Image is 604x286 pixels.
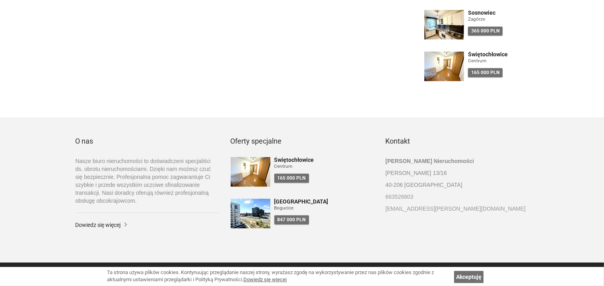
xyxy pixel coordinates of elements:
[386,193,529,201] a: 663526803
[244,276,287,282] a: Dowiedz się więcej
[274,199,374,205] a: [GEOGRAPHIC_DATA]
[386,181,529,189] p: 40-206 [GEOGRAPHIC_DATA]
[468,68,503,77] div: 165 000 PLN
[386,137,529,145] h3: Kontakt
[468,10,529,16] a: Sosnowiec
[386,205,529,213] a: [EMAIL_ADDRESS][PERSON_NAME][DOMAIN_NAME]
[274,157,374,163] a: Świętochłowice
[76,157,219,205] p: Nasze biuro nieruchomości to doświadczeni specjaliści ds. obrotu nieruchomościami. Dzięki nam moż...
[454,271,484,283] a: Akceptuję
[274,205,374,211] figure: Bogucice
[274,163,374,170] figure: Centrum
[468,16,529,23] figure: Zagórze
[468,58,529,64] figure: Centrum
[76,221,219,229] a: Dowiedz się więcej
[468,52,529,58] a: Świętochłowice
[274,174,309,183] div: 165 000 PLN
[76,137,219,145] h3: O nas
[468,27,503,36] div: 365 000 PLN
[386,169,529,177] p: [PERSON_NAME] 13/16
[274,215,309,225] div: 847 000 PLN
[231,137,374,145] h3: Oferty specjalne
[107,269,450,284] div: Ta strona używa plików cookies. Kontynuując przeglądanie naszej strony, wyrażasz zgodę na wykorzy...
[386,158,474,164] strong: [PERSON_NAME] Nieruchomości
